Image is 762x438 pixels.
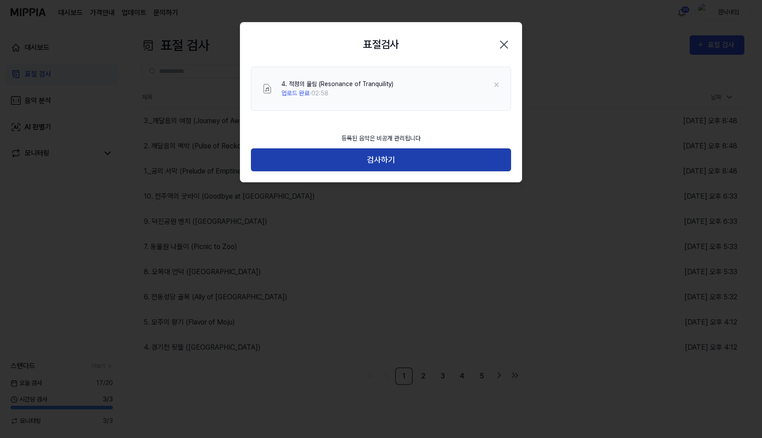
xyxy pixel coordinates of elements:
[262,83,273,94] img: File Select
[281,79,393,89] div: 4. 적정의 울림 (Resonance of Tranquility)
[251,148,511,172] button: 검사하기
[281,90,310,97] span: 업로드 완료
[281,89,393,98] div: · 02:58
[363,37,399,53] h2: 표절검사
[336,128,426,148] div: 등록된 음악은 비공개 관리됩니다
